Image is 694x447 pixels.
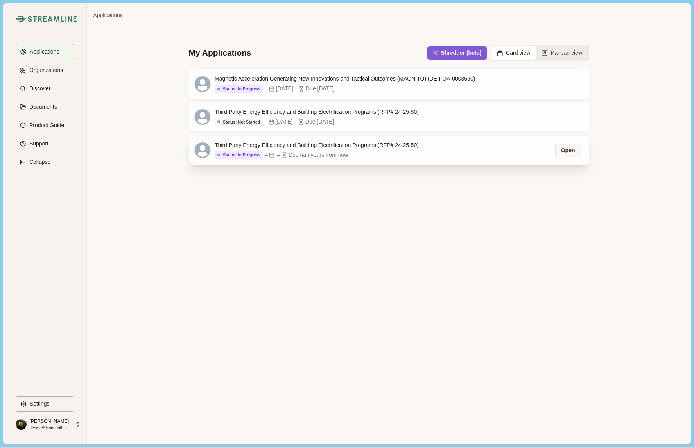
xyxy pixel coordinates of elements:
div: Status: Not Started [217,120,260,125]
div: – [265,84,268,93]
button: Shredder (beta) [427,46,487,60]
div: Third Party Energy Efficiency and Building Electrification Programs (RFP# 24-25-50) [215,108,419,116]
a: Magnetic Acceleration Generating New Innovations and Tactical Outcomes (MAGNITO) (DE-FOA-0003590)... [189,69,589,98]
svg: avatar [195,109,210,125]
p: Applications [27,48,59,55]
p: Product Guide [27,122,65,129]
div: [DATE] [276,84,293,93]
div: – [294,118,297,126]
img: Streamline Climate Logo [16,16,25,22]
button: Status: In Progress [215,85,263,93]
button: Product Guide [16,117,74,133]
p: [PERSON_NAME] [29,418,70,425]
a: Third Party Energy Efficiency and Building Electrification Programs (RFP# 24-25-50)Status: Not St... [189,102,589,131]
div: [DATE] [275,118,292,126]
p: Settings [27,400,50,407]
button: Discover [16,81,74,96]
div: – [265,151,268,159]
button: Kanban view [536,46,588,60]
p: Organizations [27,67,63,74]
div: – [277,151,280,159]
a: Third Party Energy Efficiency and Building Electrification Programs (RFP# 24-25-50)Status: In Pro... [189,136,589,165]
button: Support [16,136,74,151]
button: Open [555,144,581,157]
a: Settings [16,396,74,415]
div: Magnetic Acceleration Generating New Innovations and Tactical Outcomes (MAGNITO) (DE-FOA-0003590) [215,75,475,83]
img: profile picture [16,419,27,430]
a: Streamline Climate LogoStreamline Climate Logo [16,16,74,22]
p: Discover [27,85,50,92]
div: Third Party Energy Efficiency and Building Electrification Programs (RFP# 24-25-50) [215,141,419,149]
p: Support [27,140,48,147]
svg: avatar [195,142,210,158]
button: Settings [16,396,74,412]
button: Expand [16,154,74,170]
button: Card view [491,46,536,60]
p: Documents [27,104,57,110]
div: Due [DATE] [306,84,335,93]
svg: avatar [195,76,210,92]
div: Status: In Progress [217,153,260,158]
button: Documents [16,99,74,115]
div: – [264,118,267,126]
button: Applications [16,44,74,59]
img: Streamline Climate Logo [28,16,77,22]
p: Collapse [27,159,50,165]
div: My Applications [189,47,251,58]
a: Applications [93,11,123,20]
p: DEMO//Greenpath Solutions LLC [29,425,70,431]
button: Status: Not Started [215,118,263,126]
div: Due nan years from now [289,151,348,159]
button: Status: In Progress [215,151,263,159]
div: Due [DATE] [305,118,334,126]
div: – [294,84,298,93]
div: Status: In Progress [217,86,260,92]
button: Organizations [16,62,74,78]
